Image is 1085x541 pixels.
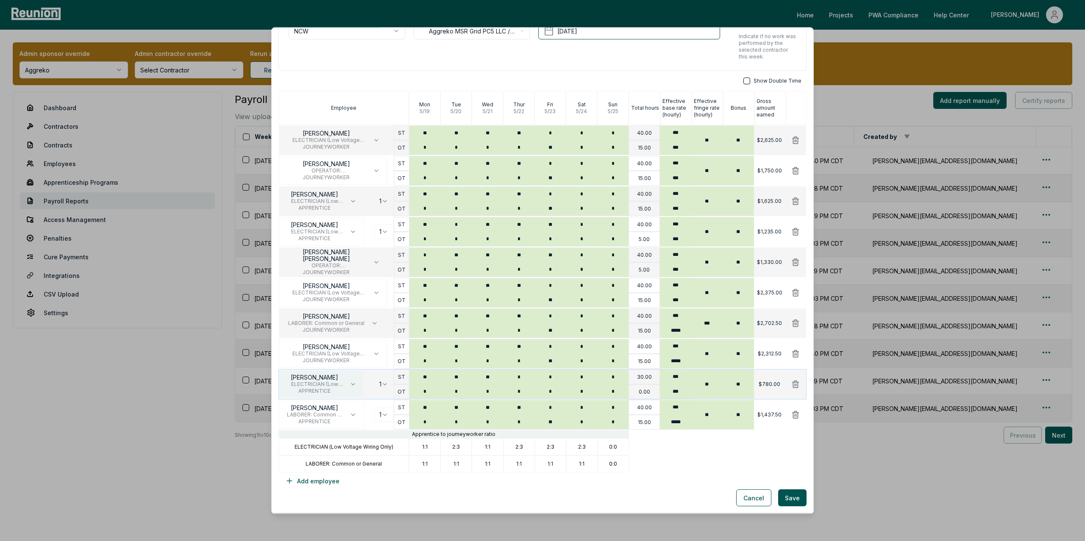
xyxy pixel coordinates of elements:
[398,144,406,151] p: OT
[547,444,554,451] p: 2:3
[759,381,780,388] p: $780.00
[398,221,405,228] p: ST
[638,144,651,151] p: 15.00
[757,98,785,119] p: Gross amount earned
[736,490,771,507] button: Cancel
[286,419,343,425] span: APPRENTICE
[631,105,659,112] p: Total hours
[731,105,746,112] p: Bonus
[398,343,405,350] p: ST
[547,102,553,108] p: Fri
[398,404,405,411] p: ST
[638,419,651,426] p: 15.00
[451,102,461,108] p: Tue
[286,222,343,229] p: [PERSON_NAME]
[638,205,651,212] p: 15.00
[609,444,617,451] p: 0:0
[452,444,460,451] p: 2:3
[485,461,490,468] p: 1:1
[288,314,364,320] p: [PERSON_NAME]
[638,358,651,365] p: 15.00
[286,381,343,388] span: ELECTRICIAN (Low Voltage Wiring Only)
[608,102,618,108] p: Sun
[757,412,782,419] p: $1,437.50
[758,351,782,358] p: $2,312.50
[513,102,525,108] p: Thur
[398,358,406,365] p: OT
[398,282,405,289] p: ST
[398,266,406,273] p: OT
[482,102,493,108] p: Wed
[757,137,782,144] p: $2,625.00
[639,388,650,395] p: 0.00
[398,175,406,182] p: OT
[639,266,650,273] p: 5.00
[757,229,782,236] p: $1,235.00
[757,290,782,297] p: $2,375.00
[286,283,366,290] p: [PERSON_NAME]
[412,431,495,438] p: Apprentice to journeyworker ratio
[398,160,405,167] p: ST
[694,98,723,119] p: Effective fringe rate (hourly)
[757,198,782,205] p: $1,625.00
[286,344,366,351] p: [PERSON_NAME]
[637,191,652,197] p: 40.00
[548,461,553,468] p: 1:1
[286,351,366,358] span: ELECTRICIAN (Low Voltage Wiring Only)
[422,461,428,468] p: 1:1
[398,252,405,258] p: ST
[288,327,364,334] span: JOURNEYWORKER
[579,461,584,468] p: 1:1
[637,282,652,289] p: 40.00
[637,343,652,350] p: 40.00
[286,144,366,151] span: JOURNEYWORKER
[286,168,366,175] span: OPERATOR: Backhoe/Excavator/Trackhoe
[485,444,490,451] p: 1:1
[286,191,343,198] p: [PERSON_NAME]
[286,137,366,144] span: ELECTRICIAN (Low Voltage Wiring Only)
[420,108,430,115] p: 5 / 19
[638,327,651,334] p: 15.00
[576,108,587,115] p: 5 / 24
[398,297,406,304] p: OT
[286,290,366,297] span: ELECTRICIAN (Low Voltage Wiring Only)
[286,229,343,236] span: ELECTRICIAN (Low Voltage Wiring Only)
[286,249,366,263] p: [PERSON_NAME] [PERSON_NAME]
[757,168,782,175] p: $1,750.00
[637,160,652,167] p: 40.00
[398,191,405,197] p: ST
[398,374,405,380] p: ST
[516,461,522,468] p: 1:1
[398,388,406,395] p: OT
[757,320,782,327] p: $2,702.50
[398,327,406,334] p: OT
[754,78,801,85] span: Show Double Time
[545,108,556,115] p: 5 / 23
[398,236,406,243] p: OT
[419,102,430,108] p: Mon
[578,102,586,108] p: Sat
[295,444,393,451] p: ELECTRICIAN (Low Voltage Wiring Only)
[483,108,492,115] p: 5 / 21
[278,473,346,490] button: Add employee
[286,388,343,395] span: APPRENTICE
[453,461,459,468] p: 1:1
[778,490,807,507] button: Save
[286,263,366,269] span: OPERATOR: Backhoe/Excavator/Trackhoe
[637,221,652,228] p: 40.00
[608,108,618,115] p: 5 / 25
[637,313,652,319] p: 40.00
[286,236,343,242] span: APPRENTICE
[422,444,428,451] p: 1:1
[286,358,366,364] span: JOURNEYWORKER
[514,108,524,115] p: 5 / 22
[306,461,382,468] p: LABORER: Common or General
[286,412,343,419] span: LABORER: Common or General
[637,252,652,258] p: 40.00
[637,130,652,136] p: 40.00
[398,130,405,136] p: ST
[451,108,462,115] p: 5 / 20
[639,236,650,243] p: 5.00
[398,419,406,426] p: OT
[286,175,366,181] span: JOURNEYWORKER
